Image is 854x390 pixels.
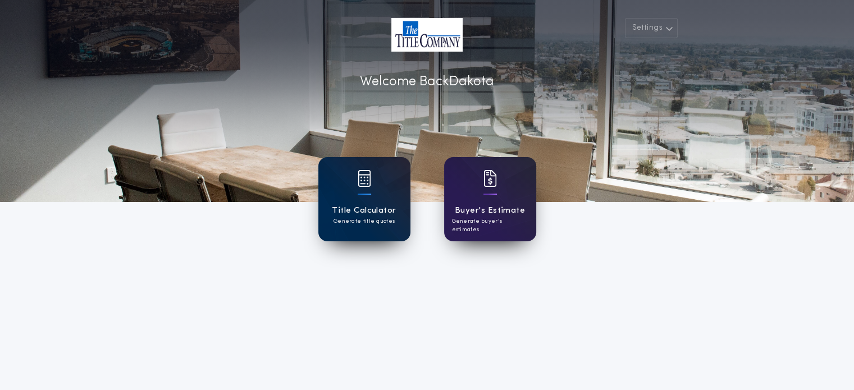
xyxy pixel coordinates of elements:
[332,204,396,217] h1: Title Calculator
[452,217,528,234] p: Generate buyer's estimates
[358,170,371,187] img: card icon
[455,204,525,217] h1: Buyer's Estimate
[483,170,497,187] img: card icon
[444,157,536,241] a: card iconBuyer's EstimateGenerate buyer's estimates
[334,217,395,226] p: Generate title quotes
[360,72,494,92] p: Welcome Back Dakota
[391,18,463,52] img: account-logo
[318,157,410,241] a: card iconTitle CalculatorGenerate title quotes
[625,18,678,38] button: Settings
